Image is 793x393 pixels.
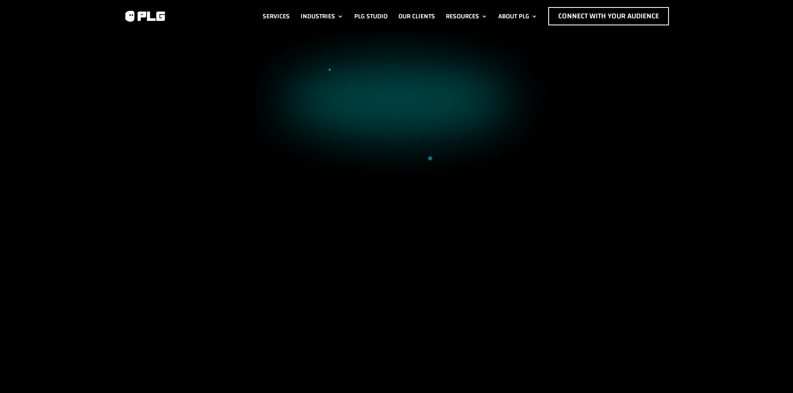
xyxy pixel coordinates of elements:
a: Our Clients [398,7,435,25]
a: PLG Studio [354,7,388,25]
a: Industries [301,7,343,25]
a: Resources [446,7,487,25]
a: Services [263,7,290,25]
a: Connect with Your Audience [548,7,669,25]
a: About PLG [498,7,537,25]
